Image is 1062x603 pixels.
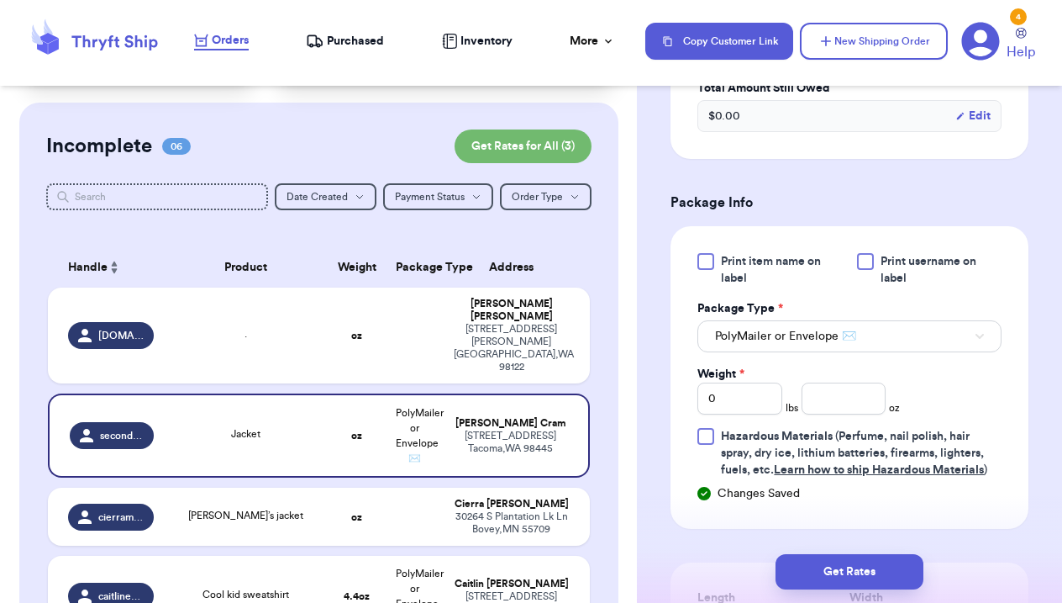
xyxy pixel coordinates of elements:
[955,108,991,124] button: Edit
[444,247,589,288] th: Address
[383,183,493,210] button: Payment Status
[455,130,591,163] button: Get Rates for All (3)
[442,33,513,50] a: Inventory
[570,33,615,50] div: More
[721,431,833,442] span: Hazardous Materials
[454,417,567,430] div: [PERSON_NAME] Cram
[881,253,1002,287] span: Print username on label
[697,320,1002,352] button: PolyMailer or Envelope ✉️
[460,33,513,50] span: Inventory
[351,431,362,441] strong: oz
[328,247,386,288] th: Weight
[697,366,744,383] label: Weight
[1007,42,1035,62] span: Help
[98,590,145,603] span: caitlinenathan
[244,329,247,339] span: .
[231,429,260,439] span: Jacket
[98,510,145,524] span: cierrameyerberg
[786,401,798,415] span: lbs
[1007,28,1035,62] a: Help
[46,133,152,160] h2: Incomplete
[454,323,569,373] div: [STREET_ADDRESS][PERSON_NAME] [GEOGRAPHIC_DATA] , WA 98122
[351,331,362,341] strong: oz
[454,510,569,536] div: 30264 S Plantation Lk Ln Bovey , MN 55709
[697,300,783,317] label: Package Type
[454,498,569,510] div: Cierra [PERSON_NAME]
[697,80,1002,97] label: Total Amount Still Owed
[344,591,370,601] strong: 4.4 oz
[306,33,384,50] a: Purchased
[275,183,376,210] button: Date Created
[800,23,948,60] button: New Shipping Order
[645,23,793,60] button: Copy Customer Link
[512,192,563,202] span: Order Type
[164,247,327,288] th: Product
[188,510,303,521] span: [PERSON_NAME]’s jacket
[454,298,569,323] div: [PERSON_NAME] [PERSON_NAME]
[327,33,384,50] span: Purchased
[721,253,846,287] span: Print item name on label
[670,193,1028,213] h3: Package Info
[775,554,923,590] button: Get Rates
[100,429,145,442] span: secondhandsmailes
[108,257,121,278] button: Sort ascending
[1010,8,1027,25] div: 4
[889,401,900,415] span: oz
[287,192,348,202] span: Date Created
[454,578,569,590] div: Caitlin [PERSON_NAME]
[351,512,362,522] strong: oz
[68,259,108,277] span: Handle
[395,192,465,202] span: Payment Status
[708,108,740,124] span: $ 0.00
[500,183,591,210] button: Order Type
[98,329,145,342] span: [DOMAIN_NAME]
[721,431,987,476] span: (Perfume, nail polish, hair spray, dry ice, lithium batteries, firearms, lighters, fuels, etc. )
[202,590,289,600] span: Cool kid sweatshirt
[212,32,249,49] span: Orders
[194,32,249,50] a: Orders
[961,22,1000,61] a: 4
[386,247,444,288] th: Package Type
[46,183,268,210] input: Search
[715,328,856,345] span: PolyMailer or Envelope ✉️
[454,430,567,455] div: [STREET_ADDRESS] Tacoma , WA 98445
[774,464,984,476] a: Learn how to ship Hazardous Materials
[162,138,191,155] span: 06
[396,408,444,463] span: PolyMailer or Envelope ✉️
[718,485,800,502] span: Changes Saved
